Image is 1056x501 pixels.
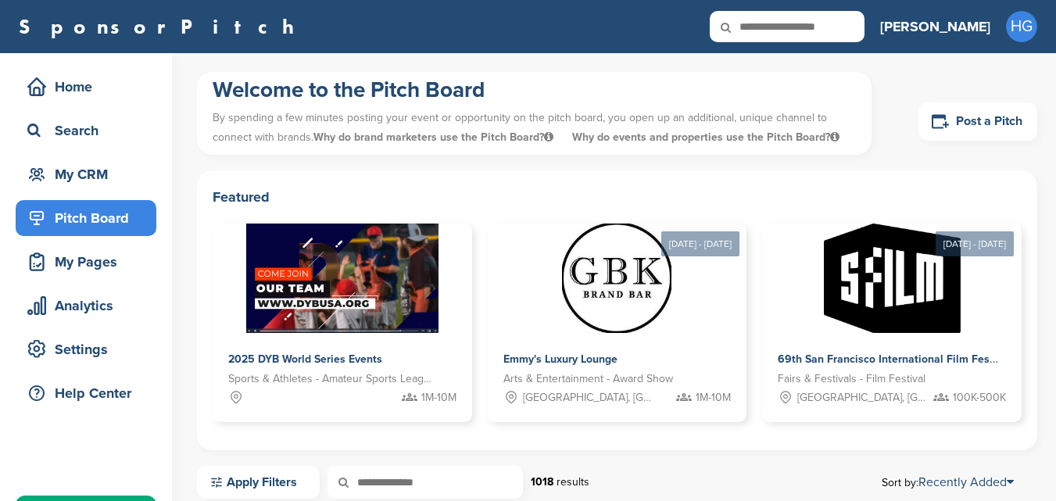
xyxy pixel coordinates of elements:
div: Search [23,116,156,145]
div: Analytics [23,292,156,320]
a: Apply Filters [197,466,320,499]
span: Fairs & Festivals - Film Festival [778,370,925,388]
a: My Pages [16,244,156,280]
div: [DATE] - [DATE] [661,231,739,256]
div: Settings [23,335,156,363]
a: Search [16,113,156,149]
a: Post a Pitch [918,102,1037,141]
div: Home [23,73,156,101]
div: My CRM [23,160,156,188]
span: Arts & Entertainment - Award Show [503,370,673,388]
h3: [PERSON_NAME] [880,16,990,38]
span: 2025 DYB World Series Events [228,352,382,366]
a: My CRM [16,156,156,192]
span: results [557,475,589,488]
strong: 1018 [531,475,553,488]
span: Why do brand marketers use the Pitch Board? [313,131,557,144]
span: Why do events and properties use the Pitch Board? [572,131,839,144]
a: [DATE] - [DATE] Sponsorpitch & 69th San Francisco International Film Festival Fairs & Festivals -... [762,199,1022,422]
a: Settings [16,331,156,367]
a: SponsorPitch [19,16,304,37]
span: [GEOGRAPHIC_DATA], [GEOGRAPHIC_DATA] [797,389,926,406]
a: Analytics [16,288,156,324]
h2: Featured [213,186,1022,208]
span: 1M-10M [421,389,456,406]
img: Sponsorpitch & [824,224,961,333]
span: 1M-10M [696,389,731,406]
span: Sort by: [882,476,1014,488]
a: Pitch Board [16,200,156,236]
span: [GEOGRAPHIC_DATA], [GEOGRAPHIC_DATA] [523,389,652,406]
h1: Welcome to the Pitch Board [213,76,856,104]
img: Sponsorpitch & [562,224,671,333]
a: Recently Added [918,474,1014,490]
a: Help Center [16,375,156,411]
p: By spending a few minutes posting your event or opportunity on the pitch board, you open up an ad... [213,104,856,151]
span: Emmy's Luxury Lounge [503,352,617,366]
div: Pitch Board [23,204,156,232]
span: 69th San Francisco International Film Festival [778,352,1011,366]
div: My Pages [23,248,156,276]
span: HG [1006,11,1037,42]
span: Sports & Athletes - Amateur Sports Leagues [228,370,433,388]
img: Sponsorpitch & [246,224,439,333]
a: Home [16,69,156,105]
div: Help Center [23,379,156,407]
a: [PERSON_NAME] [880,9,990,44]
a: [DATE] - [DATE] Sponsorpitch & Emmy's Luxury Lounge Arts & Entertainment - Award Show [GEOGRAPHIC... [488,199,747,422]
div: [DATE] - [DATE] [936,231,1014,256]
a: Sponsorpitch & 2025 DYB World Series Events Sports & Athletes - Amateur Sports Leagues 1M-10M [213,224,472,422]
span: 100K-500K [953,389,1006,406]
